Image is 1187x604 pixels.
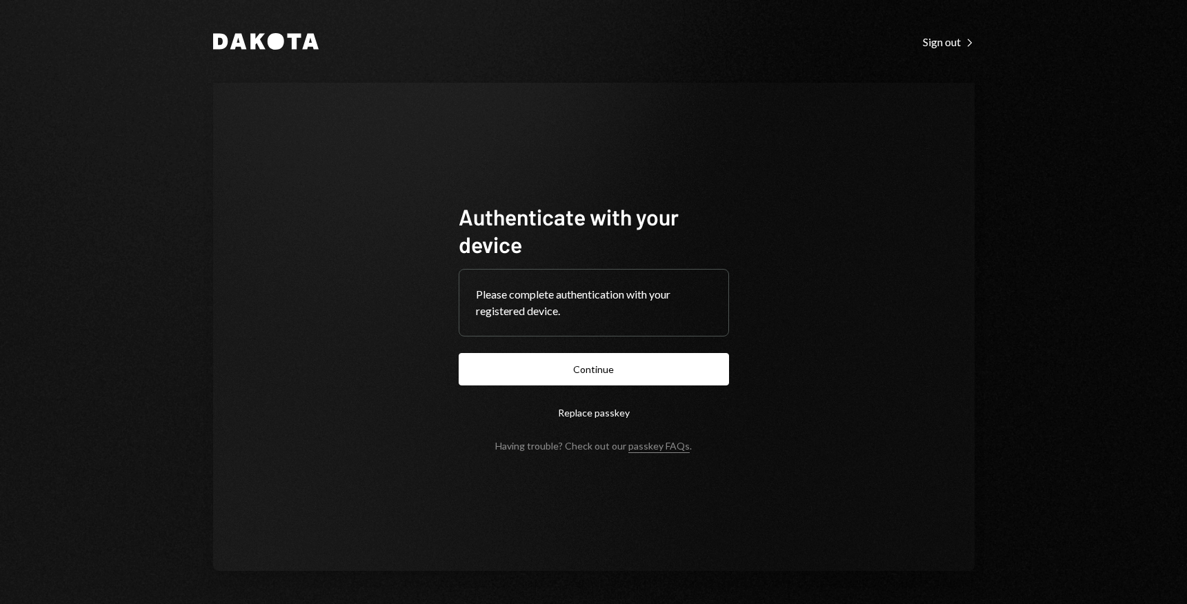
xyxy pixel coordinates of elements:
[476,286,712,319] div: Please complete authentication with your registered device.
[923,35,975,49] div: Sign out
[459,396,729,429] button: Replace passkey
[628,440,690,453] a: passkey FAQs
[459,203,729,258] h1: Authenticate with your device
[923,34,975,49] a: Sign out
[495,440,692,452] div: Having trouble? Check out our .
[459,353,729,385] button: Continue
